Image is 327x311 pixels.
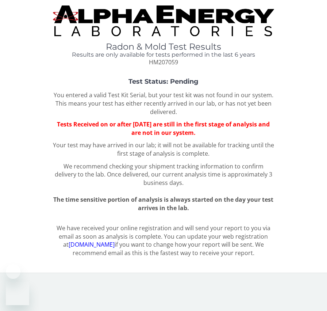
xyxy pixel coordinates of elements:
p: We have received your online registration and will send your report to you via email as soon as a... [53,224,274,257]
iframe: Close message [6,264,20,279]
span: We recommend checking your shipment tracking information to confirm delivery to the lab. [55,162,263,179]
h1: Radon & Mold Test Results [53,42,274,52]
iframe: Button to launch messaging window [6,282,29,305]
p: You entered a valid Test Kit Serial, but your test kit was not found in our system. This means yo... [53,91,274,116]
span: Tests Received on or after [DATE] are still in the first stage of analysis and are not in our sys... [57,120,270,137]
p: Your test may have arrived in our lab; it will not be available for tracking until the first stag... [53,141,274,158]
img: TightCrop.jpg [53,5,274,36]
span: HM207059 [149,58,178,66]
span: The time sensitive portion of analysis is always started on the day your test arrives in the lab. [53,196,273,212]
strong: Test Status: Pending [128,77,199,86]
span: Once delivered, our current analysis time is approximately 3 business days. [107,170,272,187]
h4: Results are only available for tests performed in the last 6 years [53,52,274,58]
a: [DOMAIN_NAME] [69,240,115,249]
